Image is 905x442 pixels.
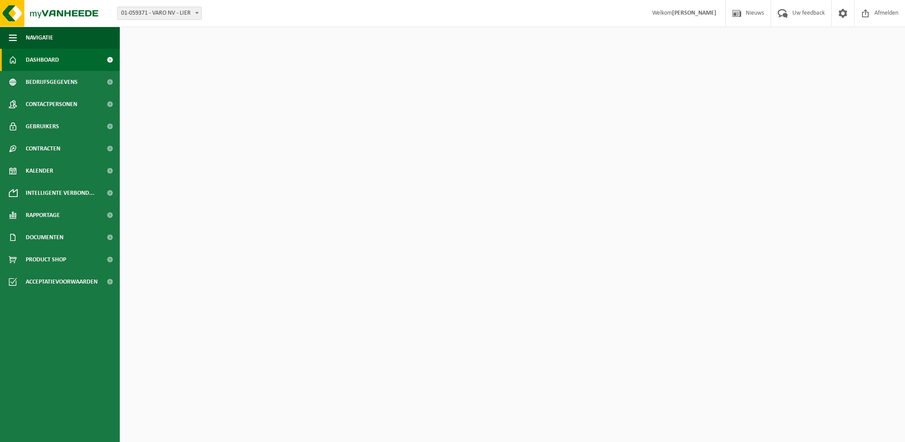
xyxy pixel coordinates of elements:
span: Contracten [26,138,60,160]
span: Rapportage [26,204,60,226]
span: Kalender [26,160,53,182]
strong: [PERSON_NAME] [672,10,716,16]
span: Intelligente verbond... [26,182,94,204]
span: 01-059371 - VARO NV - LIER [118,7,201,20]
span: Gebruikers [26,115,59,138]
span: Navigatie [26,27,53,49]
span: Product Shop [26,249,66,271]
span: Contactpersonen [26,93,77,115]
span: Bedrijfsgegevens [26,71,78,93]
span: Documenten [26,226,63,249]
span: 01-059371 - VARO NV - LIER [117,7,202,20]
span: Acceptatievoorwaarden [26,271,98,293]
span: Dashboard [26,49,59,71]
